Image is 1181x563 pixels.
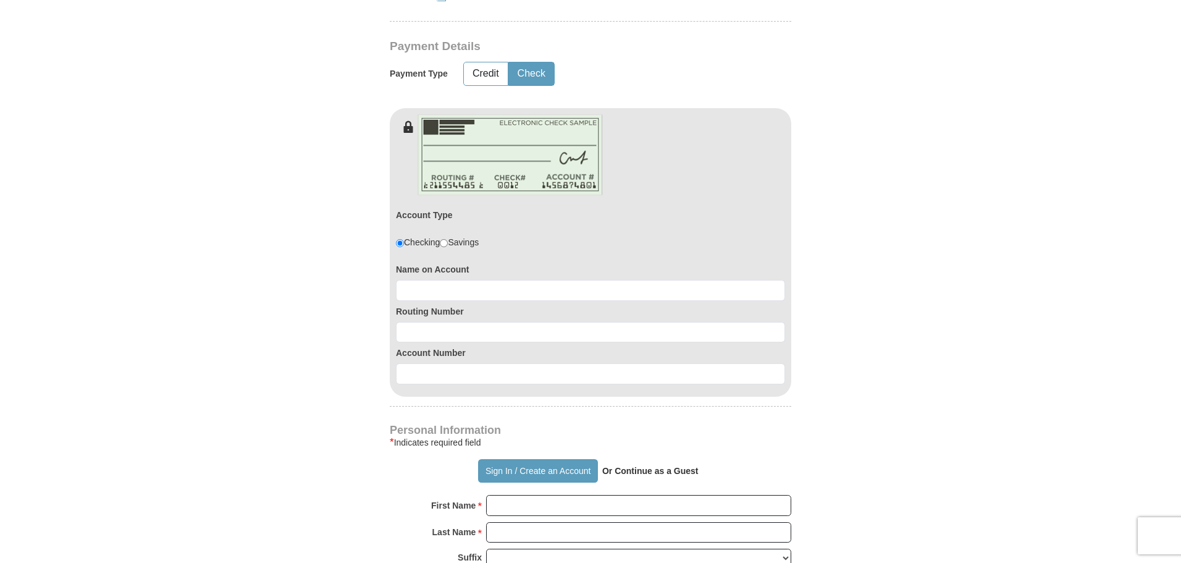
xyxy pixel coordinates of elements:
h5: Payment Type [390,69,448,79]
strong: Or Continue as a Guest [602,466,699,476]
h4: Personal Information [390,425,791,435]
button: Credit [464,62,508,85]
label: Routing Number [396,305,785,318]
div: Indicates required field [390,435,791,450]
label: Name on Account [396,263,785,276]
label: Account Number [396,347,785,359]
strong: First Name [431,497,476,514]
div: Checking Savings [396,236,479,248]
button: Check [509,62,554,85]
button: Sign In / Create an Account [478,459,597,483]
h3: Payment Details [390,40,705,54]
img: check-en.png [418,114,603,195]
label: Account Type [396,209,453,221]
strong: Last Name [432,523,476,541]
